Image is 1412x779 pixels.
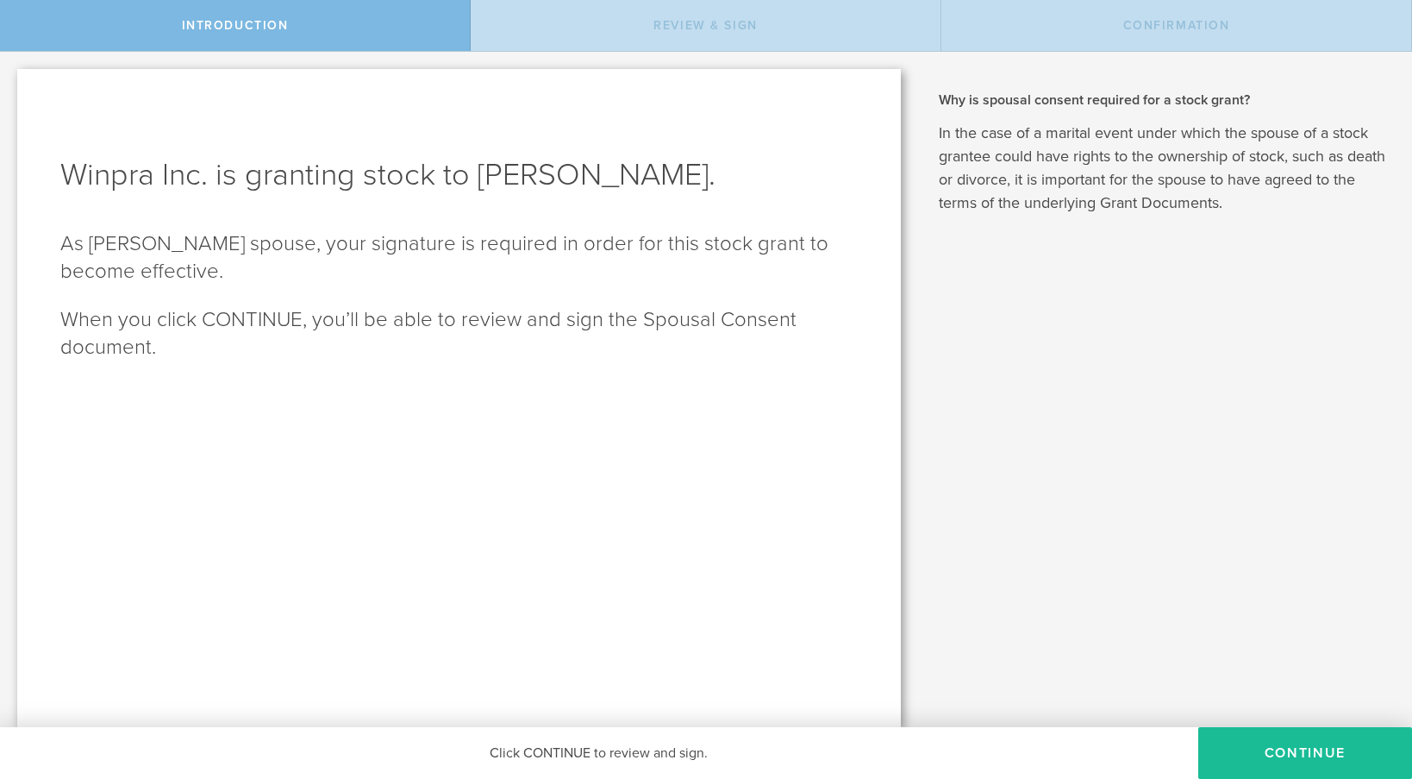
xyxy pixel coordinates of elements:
[1123,18,1230,33] span: Confirmation
[653,18,758,33] span: Review & Sign
[60,230,858,286] p: As [PERSON_NAME] spouse, your signature is required in order for this stock grant to become effec...
[60,306,858,361] p: When you click CONTINUE, you’ll be able to review and sign the Spousal Consent document.
[1198,727,1412,779] button: CONTINUE
[939,122,1386,215] p: In the case of a marital event under which the spouse of a stock grantee could have rights to the...
[939,91,1386,110] h2: Why is spousal consent required for a stock grant?
[182,18,289,33] span: Introduction
[60,154,858,196] h1: Winpra Inc. is granting stock to [PERSON_NAME].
